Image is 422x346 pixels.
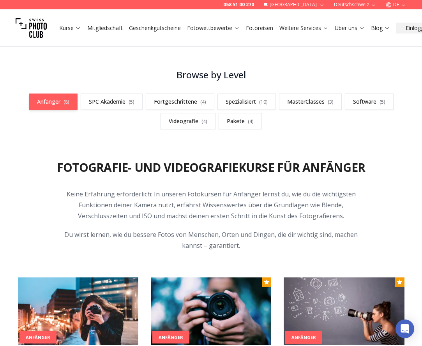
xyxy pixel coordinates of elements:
[64,99,69,105] span: ( 8 )
[345,94,394,110] a: Software(5)
[276,23,332,34] button: Weitere Services
[29,94,78,110] a: Anfänger(8)
[279,24,328,32] a: Weitere Services
[285,331,322,344] div: Anfänger
[161,113,215,129] a: Videografie(4)
[371,24,390,32] a: Blog
[246,24,273,32] a: Fotoreisen
[284,277,404,345] img: Anfängerkurs abends
[248,118,254,125] span: ( 4 )
[84,23,126,34] button: Mitgliedschaft
[223,2,254,8] a: 058 51 00 270
[152,331,189,344] div: Anfänger
[16,12,47,44] img: Swiss photo club
[243,23,276,34] button: Fotoreisen
[62,189,361,221] p: Keine Erfahrung erforderlich: In unseren Fotokursen für Anfänger lernst du, wie du die wichtigste...
[279,94,342,110] a: MasterClasses(3)
[129,24,181,32] a: Geschenkgutscheine
[56,23,84,34] button: Kurse
[18,277,138,345] img: Fotografie Schnupperkurs für Anfänger
[187,24,240,32] a: Fotowettbewerbe
[380,99,385,105] span: ( 5 )
[62,229,361,251] p: Du wirst lernen, wie du bessere Fotos von Menschen, Orten und Dingen, die dir wichtig sind, mache...
[219,113,262,129] a: Pakete(4)
[184,23,243,34] button: Fotowettbewerbe
[335,24,365,32] a: Über uns
[396,320,414,338] div: Open Intercom Messenger
[129,99,134,105] span: ( 5 )
[151,277,271,345] img: Anfänger Intensivkurs
[259,99,268,105] span: ( 10 )
[126,23,184,34] button: Geschenkgutscheine
[59,24,81,32] a: Kurse
[217,94,276,110] a: Spezialisiert(10)
[87,24,123,32] a: Mitgliedschaft
[200,99,206,105] span: ( 4 )
[332,23,368,34] button: Über uns
[368,23,393,34] button: Blog
[201,118,207,125] span: ( 4 )
[328,99,334,105] span: ( 3 )
[57,161,365,175] h2: Fotografie- und Videografiekurse für Anfänger
[146,94,214,110] a: Fortgeschrittene(4)
[18,69,404,81] h3: Browse by Level
[19,331,57,344] div: Anfänger
[81,94,143,110] a: SPC Akademie(5)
